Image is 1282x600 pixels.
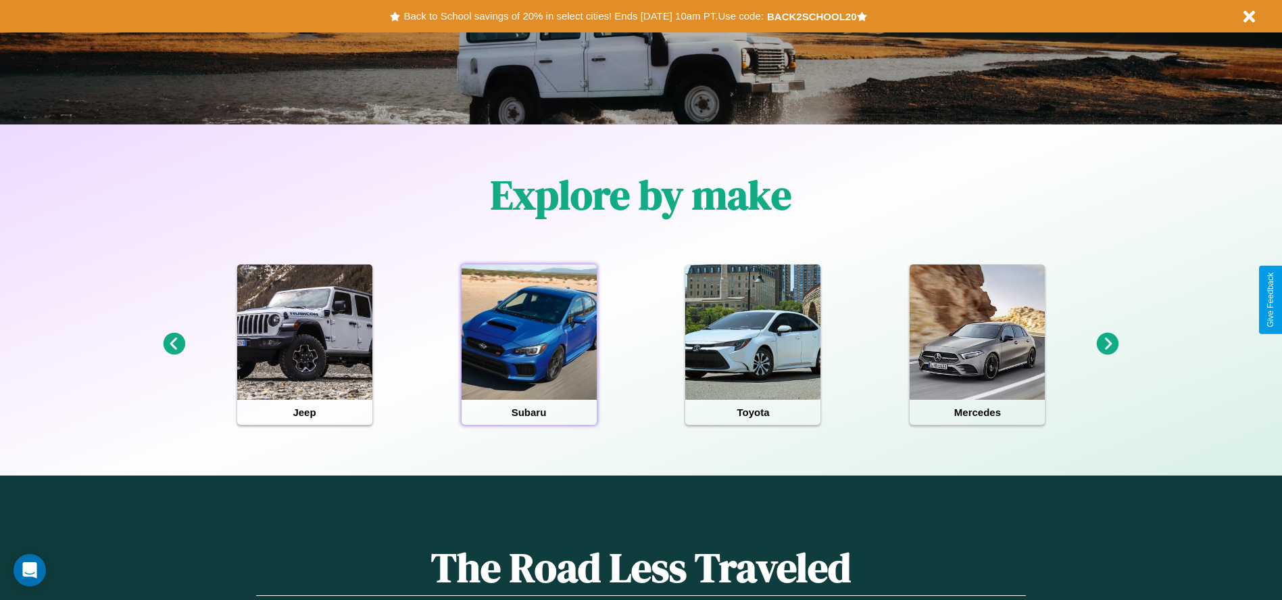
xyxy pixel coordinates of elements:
h4: Jeep [237,400,372,425]
h4: Mercedes [910,400,1045,425]
h4: Toyota [685,400,820,425]
div: Open Intercom Messenger [14,554,46,586]
div: Give Feedback [1266,273,1275,327]
h1: The Road Less Traveled [256,540,1025,596]
h4: Subaru [462,400,597,425]
h1: Explore by make [491,167,791,223]
b: BACK2SCHOOL20 [767,11,857,22]
button: Back to School savings of 20% in select cities! Ends [DATE] 10am PT.Use code: [400,7,766,26]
